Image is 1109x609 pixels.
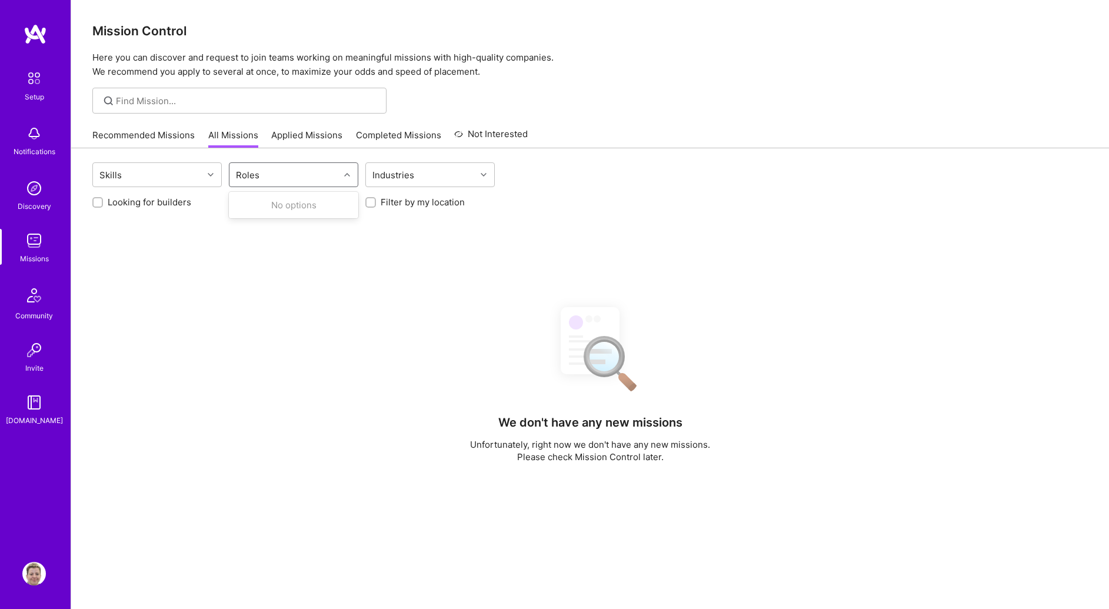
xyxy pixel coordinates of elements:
div: Roles [233,167,262,184]
h3: Mission Control [92,24,1088,38]
div: No options [229,194,358,216]
i: icon Chevron [481,172,487,178]
img: Community [20,281,48,310]
div: [DOMAIN_NAME] [6,414,63,427]
img: setup [22,66,46,91]
img: User Avatar [22,562,46,585]
label: Filter by my location [381,196,465,208]
i: icon Chevron [208,172,214,178]
label: Looking for builders [108,196,191,208]
a: Not Interested [454,127,528,148]
div: Skills [96,167,125,184]
div: Missions [20,252,49,265]
div: Invite [25,362,44,374]
a: Completed Missions [356,129,441,148]
img: No Results [540,297,640,400]
a: All Missions [208,129,258,148]
img: guide book [22,391,46,414]
p: Here you can discover and request to join teams working on meaningful missions with high-quality ... [92,51,1088,79]
i: icon SearchGrey [102,94,115,108]
i: icon Chevron [344,172,350,178]
input: Find Mission... [116,95,378,107]
img: teamwork [22,229,46,252]
img: Invite [22,338,46,362]
div: Notifications [14,145,55,158]
h4: We don't have any new missions [498,415,682,430]
p: Unfortunately, right now we don't have any new missions. [470,438,710,451]
p: Please check Mission Control later. [470,451,710,463]
a: Applied Missions [271,129,342,148]
img: discovery [22,177,46,200]
img: bell [22,122,46,145]
img: logo [24,24,47,45]
div: Setup [25,91,44,103]
a: Recommended Missions [92,129,195,148]
div: Community [15,310,53,322]
div: Discovery [18,200,51,212]
a: User Avatar [19,562,49,585]
div: Industries [369,167,417,184]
